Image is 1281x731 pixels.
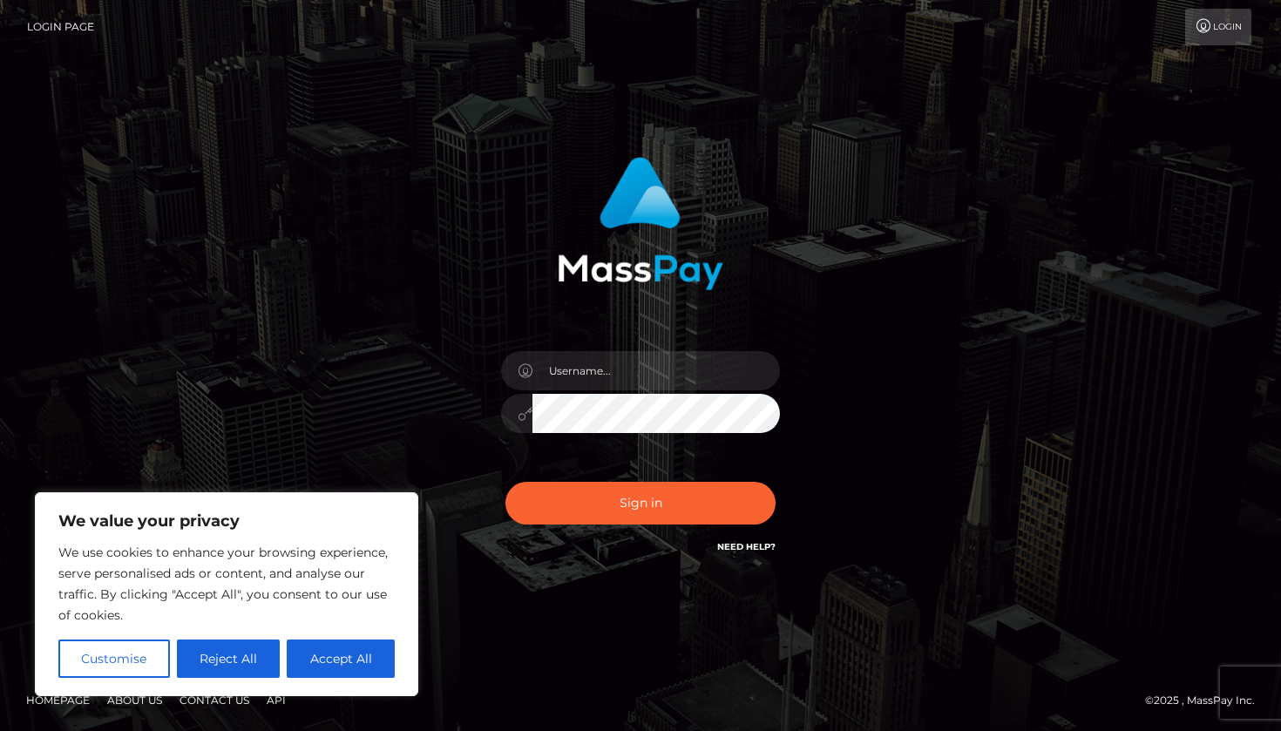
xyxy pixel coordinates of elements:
[717,541,776,552] a: Need Help?
[558,157,723,290] img: MassPay Login
[58,542,395,626] p: We use cookies to enhance your browsing experience, serve personalised ads or content, and analys...
[58,640,170,678] button: Customise
[287,640,395,678] button: Accept All
[532,351,780,390] input: Username...
[177,640,281,678] button: Reject All
[173,687,256,714] a: Contact Us
[505,482,776,525] button: Sign in
[19,687,97,714] a: Homepage
[1185,9,1251,45] a: Login
[100,687,169,714] a: About Us
[58,511,395,531] p: We value your privacy
[35,492,418,696] div: We value your privacy
[1145,691,1268,710] div: © 2025 , MassPay Inc.
[260,687,293,714] a: API
[27,9,94,45] a: Login Page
